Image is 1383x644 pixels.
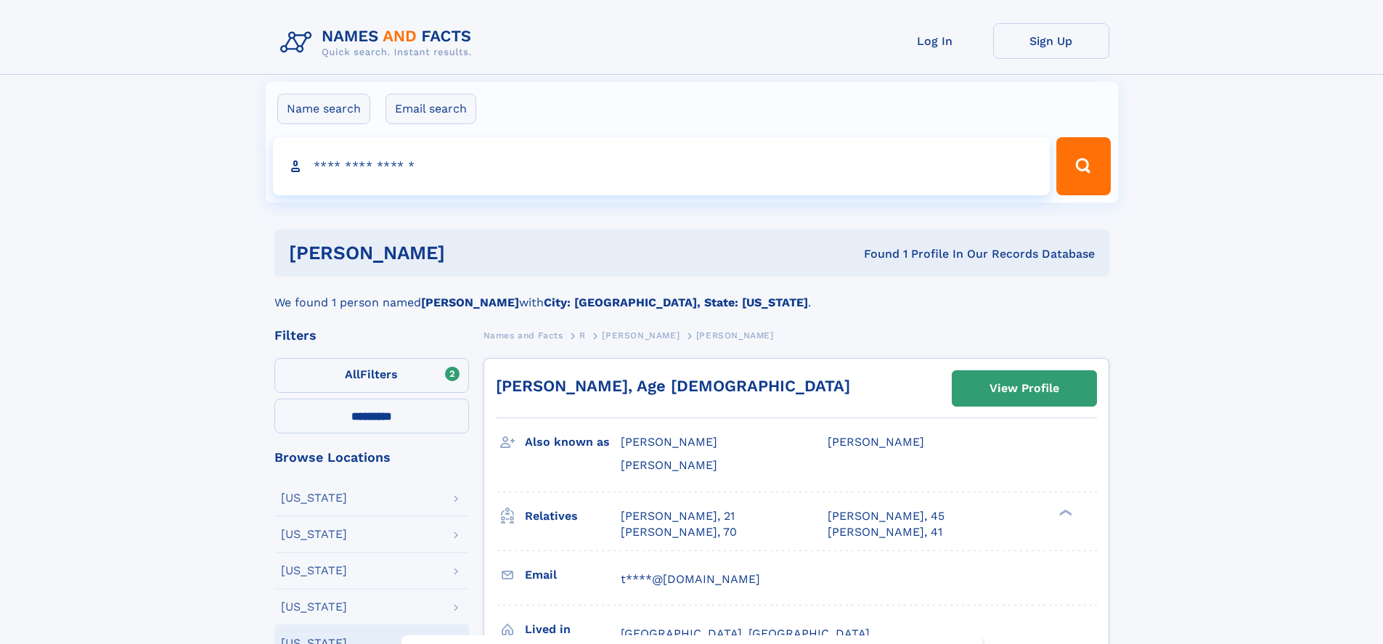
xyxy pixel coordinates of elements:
[828,508,945,524] a: [PERSON_NAME], 45
[281,492,347,504] div: [US_STATE]
[496,377,850,395] a: [PERSON_NAME], Age [DEMOGRAPHIC_DATA]
[990,372,1059,405] div: View Profile
[525,430,621,455] h3: Also known as
[274,358,469,393] label: Filters
[274,451,469,464] div: Browse Locations
[602,330,680,341] span: [PERSON_NAME]
[877,23,993,59] a: Log In
[345,367,360,381] span: All
[579,326,586,344] a: R
[525,563,621,587] h3: Email
[828,435,924,449] span: [PERSON_NAME]
[525,617,621,642] h3: Lived in
[289,244,655,262] h1: [PERSON_NAME]
[952,371,1096,406] a: View Profile
[993,23,1109,59] a: Sign Up
[281,601,347,613] div: [US_STATE]
[696,330,774,341] span: [PERSON_NAME]
[277,94,370,124] label: Name search
[421,295,519,309] b: [PERSON_NAME]
[274,23,484,62] img: Logo Names and Facts
[602,326,680,344] a: [PERSON_NAME]
[274,277,1109,311] div: We found 1 person named with .
[828,524,942,540] a: [PERSON_NAME], 41
[1056,508,1073,517] div: ❯
[654,246,1095,262] div: Found 1 Profile In Our Records Database
[621,458,717,472] span: [PERSON_NAME]
[621,508,735,524] a: [PERSON_NAME], 21
[544,295,808,309] b: City: [GEOGRAPHIC_DATA], State: [US_STATE]
[281,529,347,540] div: [US_STATE]
[1056,137,1110,195] button: Search Button
[484,326,563,344] a: Names and Facts
[621,435,717,449] span: [PERSON_NAME]
[525,504,621,529] h3: Relatives
[579,330,586,341] span: R
[385,94,476,124] label: Email search
[621,524,737,540] a: [PERSON_NAME], 70
[281,565,347,576] div: [US_STATE]
[273,137,1050,195] input: search input
[621,627,870,640] span: [GEOGRAPHIC_DATA], [GEOGRAPHIC_DATA]
[274,329,469,342] div: Filters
